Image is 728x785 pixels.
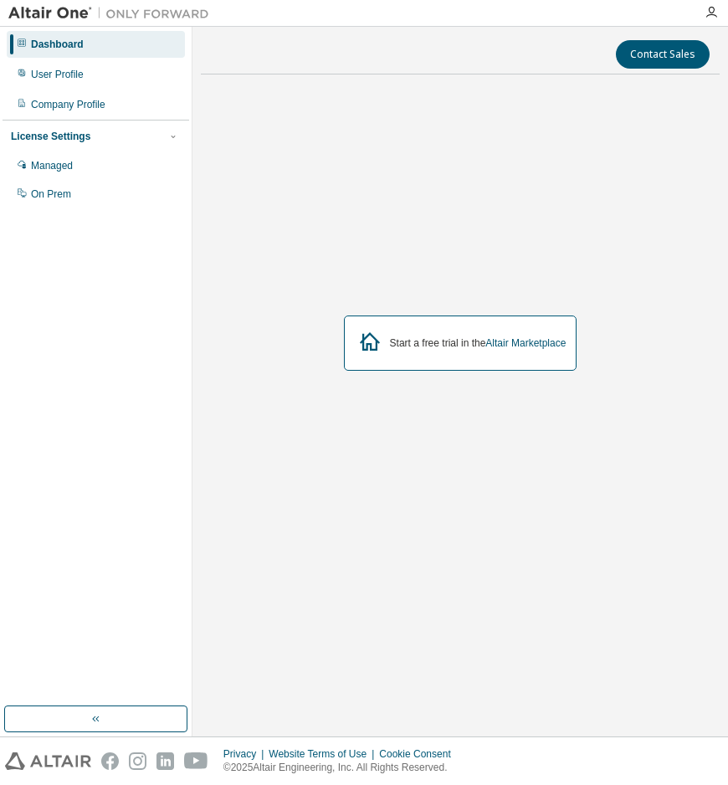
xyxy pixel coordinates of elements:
img: altair_logo.svg [5,752,91,770]
img: facebook.svg [101,752,119,770]
p: © 2025 Altair Engineering, Inc. All Rights Reserved. [223,761,461,775]
div: Cookie Consent [379,747,460,761]
div: User Profile [31,68,84,81]
button: Contact Sales [616,40,710,69]
div: Company Profile [31,98,105,111]
div: Website Terms of Use [269,747,379,761]
img: youtube.svg [184,752,208,770]
div: License Settings [11,130,90,143]
div: Start a free trial in the [390,336,567,350]
div: On Prem [31,187,71,201]
div: Managed [31,159,73,172]
img: Altair One [8,5,218,22]
div: Privacy [223,747,269,761]
a: Altair Marketplace [485,337,566,349]
img: linkedin.svg [156,752,174,770]
div: Dashboard [31,38,84,51]
img: instagram.svg [129,752,146,770]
